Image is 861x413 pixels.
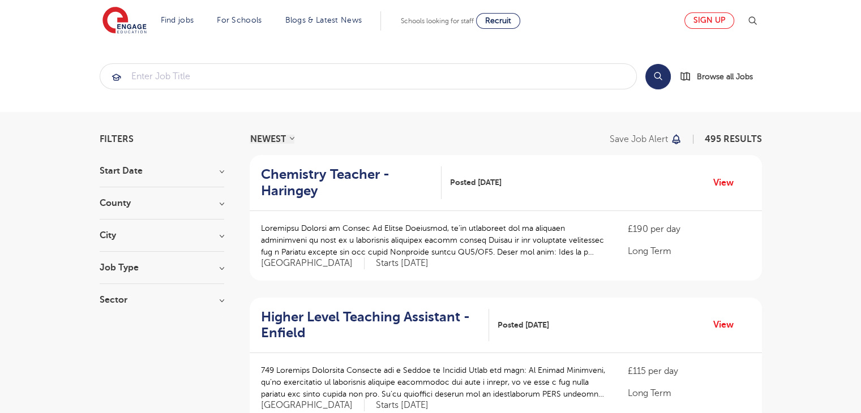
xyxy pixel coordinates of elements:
h3: County [100,199,224,208]
span: 495 RESULTS [705,134,762,144]
span: [GEOGRAPHIC_DATA] [261,399,365,411]
p: Long Term [628,244,750,258]
a: Browse all Jobs [680,70,762,83]
img: Engage Education [102,7,147,35]
span: Schools looking for staff [401,17,474,25]
h2: Higher Level Teaching Assistant - Enfield [261,309,480,342]
h3: Start Date [100,166,224,175]
a: Higher Level Teaching Assistant - Enfield [261,309,489,342]
span: Recruit [485,16,511,25]
p: £190 per day [628,222,750,236]
a: View [713,175,742,190]
a: Recruit [476,13,520,29]
span: Filters [100,135,134,144]
p: Loremipsu Dolorsi am Consec Ad Elitse Doeiusmod, te’in utlaboreet dol ma aliquaen adminimveni qu ... [261,222,606,258]
p: Starts [DATE] [376,399,429,411]
span: [GEOGRAPHIC_DATA] [261,257,365,269]
p: £115 per day [628,364,750,378]
p: Long Term [628,386,750,400]
div: Submit [100,63,637,89]
h3: City [100,231,224,240]
a: Blogs & Latest News [285,16,362,24]
span: Posted [DATE] [498,319,549,331]
h2: Chemistry Teacher - Haringey [261,166,432,199]
h3: Sector [100,295,224,304]
button: Search [645,64,671,89]
a: Find jobs [161,16,194,24]
p: Starts [DATE] [376,257,429,269]
input: Submit [100,64,636,89]
h3: Job Type [100,263,224,272]
p: 749 Loremips Dolorsita Consecte adi e Seddoe te Incidid Utlab etd magn: Al Enimad Minimveni, qu’n... [261,364,606,400]
a: For Schools [217,16,262,24]
a: View [713,317,742,332]
span: Posted [DATE] [450,177,502,188]
a: Sign up [684,12,734,29]
span: Browse all Jobs [697,70,753,83]
p: Save job alert [610,135,668,144]
a: Chemistry Teacher - Haringey [261,166,442,199]
button: Save job alert [610,135,683,144]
